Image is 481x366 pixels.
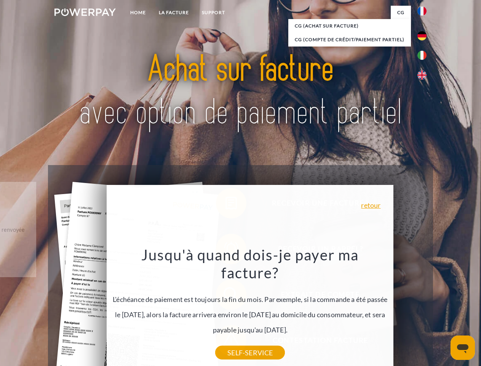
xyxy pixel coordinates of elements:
iframe: Bouton de lancement de la fenêtre de messagerie [451,335,475,360]
a: CG (achat sur facture) [288,19,411,33]
div: L'échéance de paiement est toujours la fin du mois. Par exemple, si la commande a été passée le [... [111,246,389,353]
a: Home [124,6,152,19]
img: de [417,31,427,40]
a: SELF-SERVICE [215,346,285,360]
img: en [417,71,427,80]
img: title-powerpay_fr.svg [73,37,408,146]
a: LA FACTURE [152,6,195,19]
a: CG (Compte de crédit/paiement partiel) [288,33,411,47]
a: Support [195,6,232,19]
h3: Jusqu'à quand dois-je payer ma facture? [111,246,389,282]
a: retour [361,202,380,209]
img: logo-powerpay-white.svg [54,8,116,16]
img: it [417,51,427,60]
img: fr [417,6,427,16]
a: CG [391,6,411,19]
